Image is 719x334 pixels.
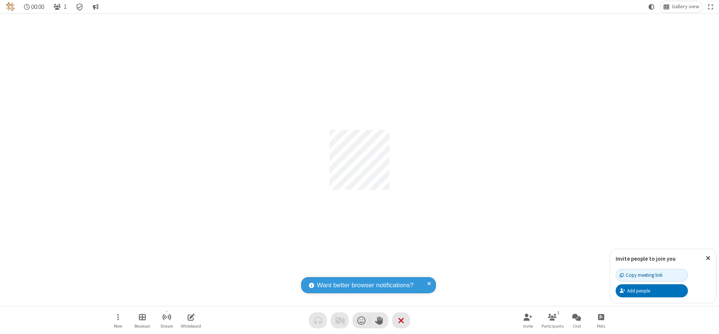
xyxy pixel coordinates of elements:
button: Change layout [660,1,702,12]
button: Open poll [590,310,612,331]
span: Want better browser notifications? [317,281,413,290]
button: Open participant list [50,1,70,12]
span: Stream [160,324,173,328]
div: 1 [555,309,562,316]
span: Invite [523,324,533,328]
button: Conversation [90,1,101,12]
button: Video [331,312,349,328]
label: Invite people to join you [616,255,676,262]
span: Breakout [134,324,150,328]
button: Open chat [565,310,588,331]
button: Open shared whiteboard [180,310,202,331]
button: Audio problem - check your Internet connection or call by phone [309,312,327,328]
button: Copy meeting link [616,269,688,282]
span: Gallery view [672,4,699,10]
button: Start streaming [155,310,178,331]
div: Meeting details Encryption enabled [73,1,87,12]
img: QA Selenium DO NOT DELETE OR CHANGE [6,2,15,11]
div: Copy meeting link [620,272,662,279]
div: Timer [21,1,48,12]
button: Open participant list [541,310,564,331]
span: Polls [597,324,605,328]
span: More [114,324,122,328]
span: 1 [64,3,67,10]
span: Chat [573,324,581,328]
button: Add people [616,284,688,297]
button: Using system theme [646,1,658,12]
button: End or leave meeting [392,312,410,328]
button: Close popover [700,249,716,267]
button: Fullscreen [705,1,716,12]
span: 00:00 [31,3,44,10]
button: Manage Breakout Rooms [131,310,154,331]
button: Raise hand [370,312,388,328]
span: Participants [541,324,564,328]
button: Send a reaction [352,312,370,328]
button: Invite participants (Alt+I) [517,310,539,331]
span: Whiteboard [181,324,201,328]
button: Open menu [107,310,129,331]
